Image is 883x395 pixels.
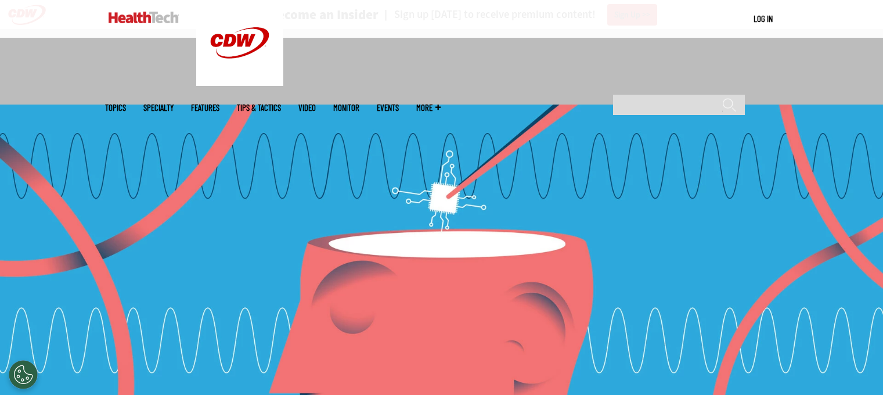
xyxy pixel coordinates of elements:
a: Video [298,103,316,112]
div: Cookies Settings [9,360,38,389]
a: MonITor [333,103,359,112]
a: Features [191,103,219,112]
button: Open Preferences [9,360,38,389]
span: More [416,103,441,112]
span: Topics [105,103,126,112]
div: User menu [754,13,773,25]
img: Home [109,12,179,23]
a: CDW [196,77,283,89]
a: Events [377,103,399,112]
a: Tips & Tactics [237,103,281,112]
a: Log in [754,13,773,24]
span: Specialty [143,103,174,112]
